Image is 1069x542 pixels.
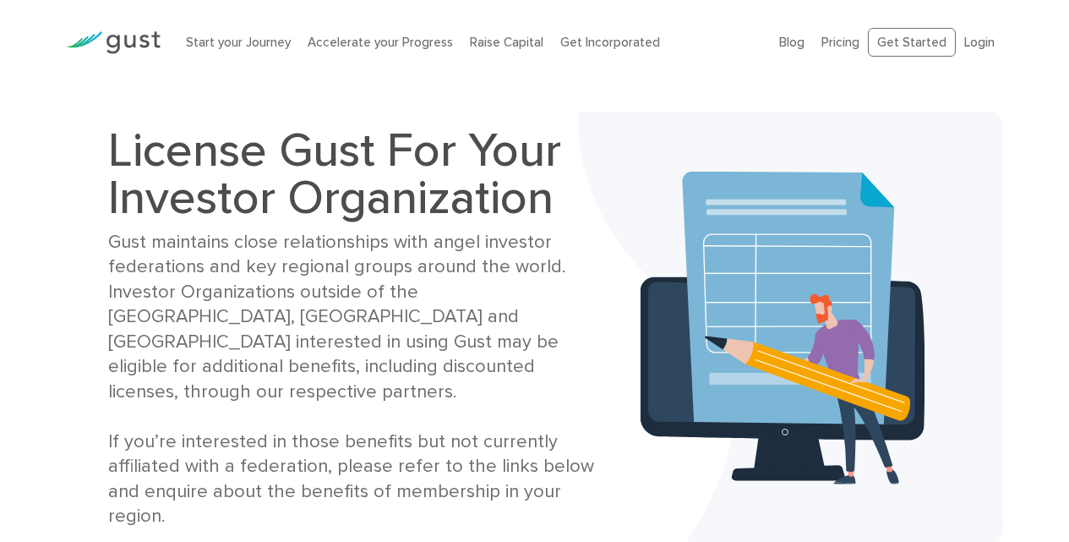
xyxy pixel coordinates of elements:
a: Raise Capital [470,35,543,50]
div: Gust maintains close relationships with angel investor federations and key regional groups around... [108,230,595,529]
h1: License Gust For Your Investor Organization [108,127,595,222]
a: Get Incorporated [560,35,660,50]
a: Blog [779,35,804,50]
a: Login [964,35,995,50]
a: Pricing [821,35,859,50]
img: Gust Logo [66,31,161,54]
a: Accelerate your Progress [308,35,453,50]
a: Get Started [868,28,956,57]
a: Start your Journey [186,35,291,50]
